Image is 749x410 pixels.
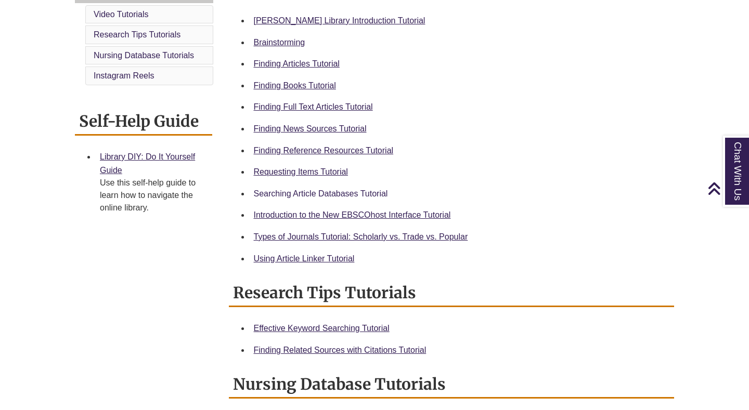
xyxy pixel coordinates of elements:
[254,189,388,198] a: Searching Article Databases Tutorial
[94,10,149,19] a: Video Tutorials
[254,16,425,25] a: [PERSON_NAME] Library Introduction Tutorial
[100,152,195,175] a: Library DIY: Do It Yourself Guide
[254,38,305,47] a: Brainstorming
[229,280,675,307] h2: Research Tips Tutorials
[94,30,180,39] a: Research Tips Tutorials
[707,181,746,195] a: Back to Top
[254,324,390,333] a: Effective Keyword Searching Tutorial
[94,51,194,60] a: Nursing Database Tutorials
[100,177,204,214] div: Use this self-help guide to learn how to navigate the online library.
[254,59,340,68] a: Finding Articles Tutorial
[75,108,212,136] h2: Self-Help Guide
[254,102,373,111] a: Finding Full Text Articles Tutorial
[254,210,451,219] a: Introduction to the New EBSCOhost Interface Tutorial
[254,346,427,354] a: Finding Related Sources with Citations Tutorial
[254,167,348,176] a: Requesting Items Tutorial
[254,81,336,90] a: Finding Books Tutorial
[94,71,154,80] a: Instagram Reels
[254,146,394,155] a: Finding Reference Resources Tutorial
[254,254,355,263] a: Using Article Linker Tutorial
[254,124,367,133] a: Finding News Sources Tutorial
[229,371,675,399] h2: Nursing Database Tutorials
[254,232,468,241] a: Types of Journals Tutorial: Scholarly vs. Trade vs. Popular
